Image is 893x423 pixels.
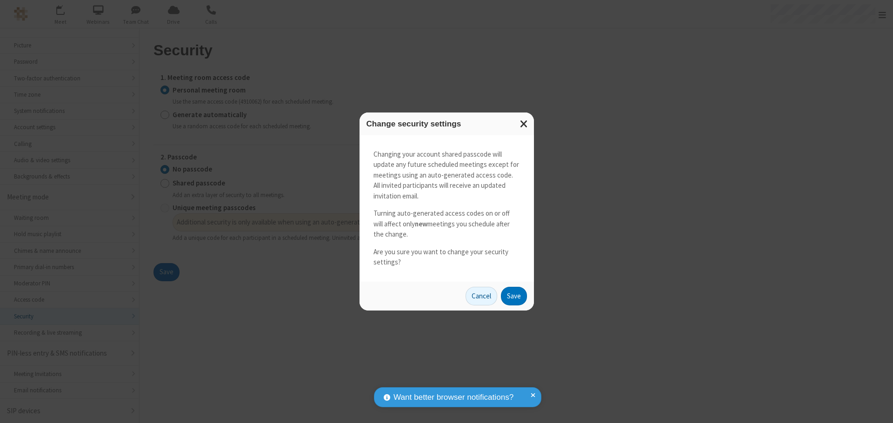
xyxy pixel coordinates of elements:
button: Close modal [514,112,534,135]
button: Save [501,287,527,305]
strong: new [415,219,427,228]
button: Cancel [466,287,497,305]
p: Turning auto-generated access codes on or off will affect only meetings you schedule after the ch... [373,208,520,240]
h3: Change security settings [367,119,527,128]
p: Changing your account shared passcode will update any future scheduled meetings except for meetin... [373,149,520,202]
span: Want better browser notifications? [393,391,513,403]
p: Are you sure you want to change your security settings? [373,247,520,268]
